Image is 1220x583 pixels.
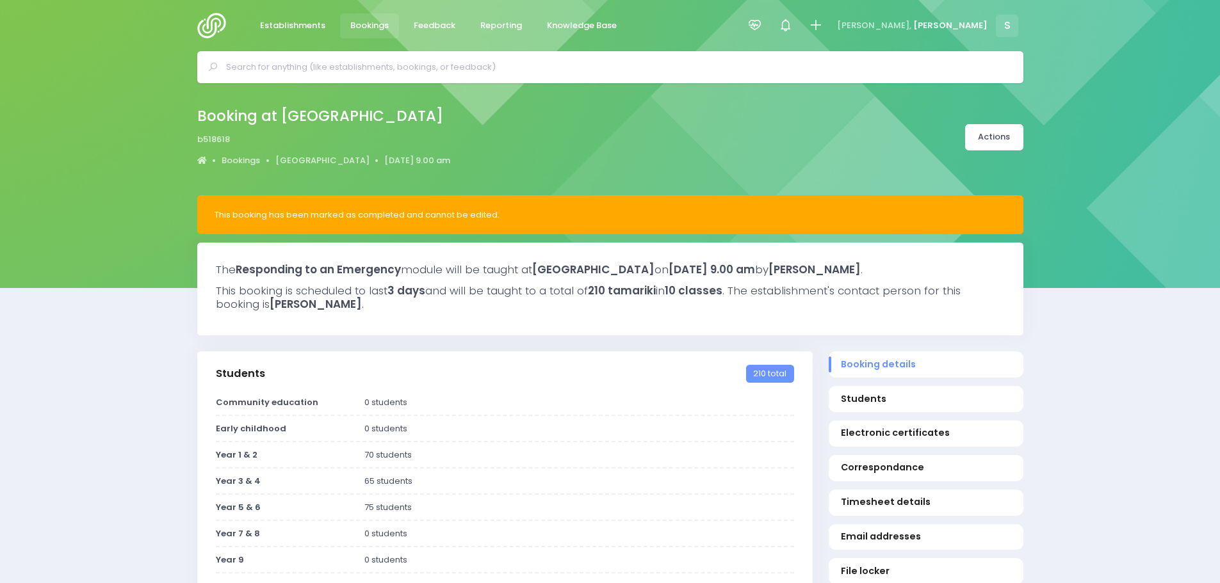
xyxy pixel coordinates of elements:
strong: Year 9 [216,554,244,566]
a: Knowledge Base [537,13,628,38]
div: 0 students [356,396,802,409]
a: Correspondance [829,455,1023,481]
a: Students [829,386,1023,412]
span: Timesheet details [841,495,1011,509]
strong: Community education [216,396,318,408]
strong: 3 days [387,283,425,298]
div: 65 students [356,475,802,488]
a: Bookings [340,13,400,38]
a: Establishments [250,13,336,38]
span: Students [841,392,1011,406]
span: File locker [841,564,1011,578]
a: Actions [965,124,1023,150]
span: Feedback [414,19,455,32]
div: This booking has been marked as completed and cannot be edited. [215,209,1006,221]
span: b518618 [197,133,230,146]
span: [PERSON_NAME] [913,19,988,32]
span: Email addresses [841,530,1011,543]
span: Bookings [350,19,389,32]
span: S [996,15,1018,37]
span: Correspondance [841,461,1011,474]
span: Knowledge Base [547,19,617,32]
h3: This booking is scheduled to last and will be taught to a total of in . The establishment's conta... [216,284,1005,310]
strong: Year 3 & 4 [216,475,261,487]
div: 0 students [356,554,802,566]
strong: [GEOGRAPHIC_DATA] [532,262,655,277]
div: 0 students [356,422,802,435]
strong: 210 tamariki [588,283,656,298]
span: Establishments [260,19,325,32]
h3: Students [216,367,265,380]
a: [GEOGRAPHIC_DATA] [275,154,370,167]
a: Booking details [829,351,1023,378]
div: 70 students [356,449,802,461]
strong: Year 5 & 6 [216,501,261,513]
a: Email addresses [829,524,1023,550]
span: Reporting [480,19,522,32]
img: Logo [197,13,234,38]
strong: Year 7 & 8 [216,527,260,539]
div: 0 students [356,527,802,540]
a: Timesheet details [829,490,1023,516]
a: Bookings [222,154,260,167]
a: Reporting [470,13,533,38]
input: Search for anything (like establishments, bookings, or feedback) [226,58,1005,77]
span: [PERSON_NAME], [837,19,911,32]
strong: [PERSON_NAME] [769,262,861,277]
span: 210 total [746,365,793,383]
strong: Responding to an Emergency [236,262,401,277]
h3: The module will be taught at on by . [216,263,1005,276]
span: Booking details [841,358,1011,371]
h2: Booking at [GEOGRAPHIC_DATA] [197,108,443,125]
strong: 10 classes [665,283,722,298]
a: [DATE] 9.00 am [384,154,450,167]
strong: Early childhood [216,422,286,435]
strong: Year 1 & 2 [216,449,257,461]
strong: [DATE] 9.00 am [669,262,755,277]
span: Electronic certificates [841,426,1011,440]
strong: [PERSON_NAME] [270,296,362,312]
a: Electronic certificates [829,420,1023,447]
div: 75 students [356,501,802,514]
a: Feedback [403,13,466,38]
